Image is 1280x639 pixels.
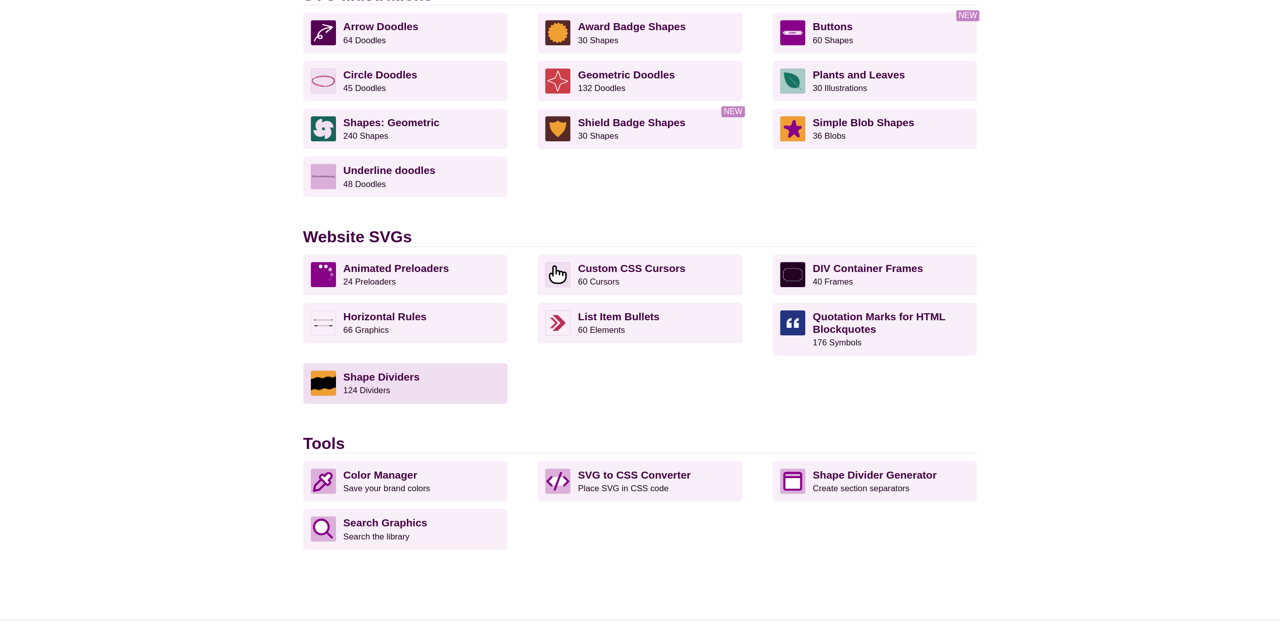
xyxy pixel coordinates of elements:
[344,21,418,32] strong: Arrow Doodles
[578,21,686,32] strong: Award Badge Shapes
[813,69,905,80] strong: Plants and Leaves
[344,517,428,528] strong: Search Graphics
[773,461,977,501] a: Shape Divider Generator Create section separators
[813,484,909,493] small: Create section separators
[813,338,862,347] small: 176 Symbols
[538,13,742,53] a: Award Badge Shapes30 Shapes
[773,303,977,356] a: Quotation Marks for HTML Blockquotes176 Symbols
[578,484,668,493] small: Place SVG in CSS code
[344,325,389,335] small: 66 Graphics
[303,363,508,403] a: Shape Dividers124 Dividers
[813,21,852,32] strong: Buttons
[545,310,570,335] img: Dual chevrons icon
[545,116,570,141] img: Shield Badge Shape
[344,386,390,395] small: 124 Dividers
[303,109,508,149] a: Shapes: Geometric240 Shapes
[545,262,570,287] img: Hand pointer icon
[344,532,410,541] small: Search the library
[344,371,420,383] strong: Shape Dividers
[538,61,742,101] a: Geometric Doodles132 Doodles
[578,131,618,141] small: 30 Shapes
[813,469,936,481] strong: Shape Divider Generator
[780,20,805,45] img: button with arrow caps
[578,117,686,128] strong: Shield Badge Shapes
[303,254,508,295] a: Animated Preloaders24 Preloaders
[311,310,336,335] img: Arrowhead caps on a horizontal rule line
[773,13,977,53] a: Buttons60 Shapes
[344,117,440,128] strong: Shapes: Geometric
[344,36,386,45] small: 64 Doodles
[780,68,805,94] img: vector leaf
[303,13,508,53] a: Arrow Doodles64 Doodles
[813,262,923,274] strong: DIV Container Frames
[578,277,619,287] small: 60 Cursors
[813,311,945,335] strong: Quotation Marks for HTML Blockquotes
[311,116,336,141] img: pinwheel shape made of half circles over green background
[344,83,386,93] small: 45 Doodles
[538,109,742,149] a: Shield Badge Shapes30 Shapes
[344,277,396,287] small: 24 Preloaders
[303,227,977,247] h2: Website SVGs
[344,484,431,493] small: Save your brand colors
[344,469,417,481] strong: Color Manager
[780,310,805,335] img: open quotation mark square and round
[578,325,625,335] small: 60 Elements
[344,311,427,322] strong: Horizontal Rules
[303,61,508,101] a: Circle Doodles45 Doodles
[303,303,508,343] a: Horizontal Rules66 Graphics
[773,109,977,149] a: Simple Blob Shapes36 Blobs
[813,277,853,287] small: 40 Frames
[538,303,742,343] a: List Item Bullets60 Elements
[303,156,508,197] a: Underline doodles48 Doodles
[773,61,977,101] a: Plants and Leaves30 Illustrations
[578,69,675,80] strong: Geometric Doodles
[813,36,853,45] small: 60 Shapes
[578,83,625,93] small: 132 Doodles
[813,83,867,93] small: 30 Illustrations
[780,116,805,141] img: starfish blob
[311,20,336,45] img: twisting arrow
[303,461,508,501] a: Color Manager Save your brand colors
[578,311,659,322] strong: List Item Bullets
[538,461,742,501] a: SVG to CSS Converter Place SVG in CSS code
[578,36,618,45] small: 30 Shapes
[311,164,336,189] img: hand-drawn underline waves
[303,434,977,453] h2: Tools
[311,371,336,396] img: Waves section divider
[344,131,389,141] small: 240 Shapes
[344,179,386,189] small: 48 Doodles
[344,69,417,80] strong: Circle Doodles
[344,164,436,176] strong: Underline doodles
[773,254,977,295] a: DIV Container Frames40 Frames
[538,254,742,295] a: Custom CSS Cursors60 Cursors
[303,509,508,549] a: Search Graphics Search the library
[780,262,805,287] img: fancy vintage frame
[545,68,570,94] img: hand-drawn star outline doodle
[813,117,914,128] strong: Simple Blob Shapes
[311,68,336,94] img: svg double circle
[813,131,845,141] small: 36 Blobs
[311,262,336,287] img: spinning loading animation fading dots in circle
[545,20,570,45] img: Award Badge Shape
[344,262,449,274] strong: Animated Preloaders
[578,262,686,274] strong: Custom CSS Cursors
[578,469,691,481] strong: SVG to CSS Converter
